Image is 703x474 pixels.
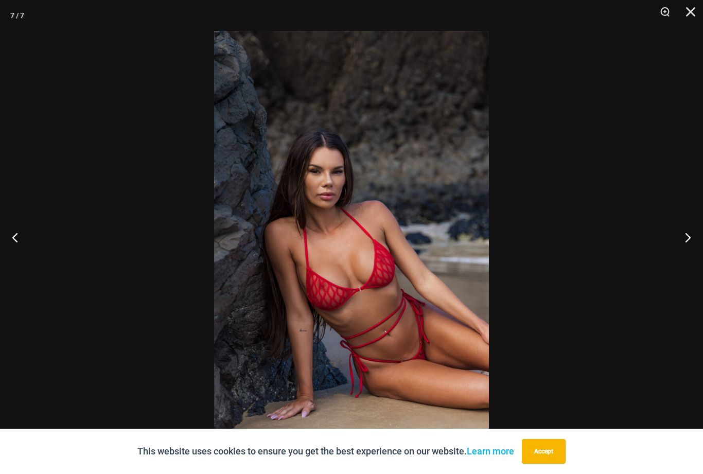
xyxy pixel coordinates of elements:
[137,444,514,459] p: This website uses cookies to ensure you get the best experience on our website.
[214,31,489,443] img: Crystal Waves 327 Halter Top 4149 Thong 06
[467,446,514,457] a: Learn more
[522,439,566,464] button: Accept
[664,212,703,263] button: Next
[10,8,24,23] div: 7 / 7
